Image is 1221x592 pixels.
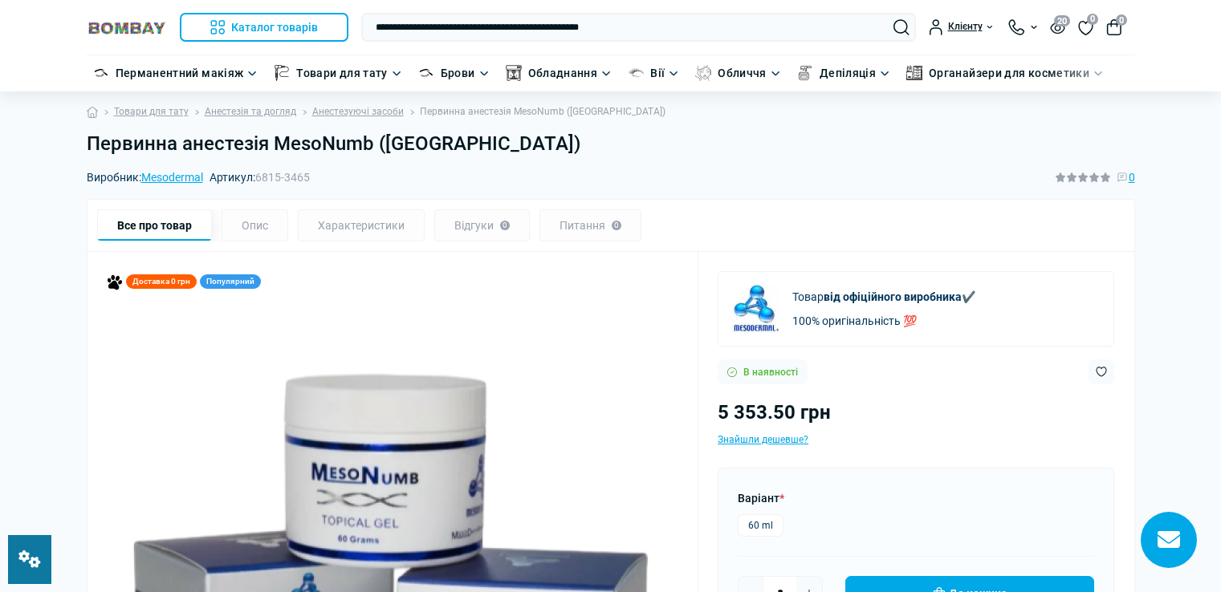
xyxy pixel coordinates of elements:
[93,65,109,81] img: Перманентний макіяж
[87,20,167,35] img: BOMBAY
[506,65,522,81] img: Обладнання
[210,172,310,183] span: Артикул:
[1116,14,1127,26] span: 0
[205,104,296,120] a: Анестезія та догляд
[718,64,767,82] a: Обличчя
[650,64,665,82] a: Вії
[738,514,783,537] label: 60 ml
[792,312,975,330] p: 100% оригінальність 💯
[1129,168,1135,186] span: 0
[87,91,1135,132] nav: breadcrumb
[222,209,288,241] div: Опис
[312,104,404,120] a: Анестезуючі засоби
[87,132,1135,156] h1: Первинна анестезія MesoNumb ([GEOGRAPHIC_DATA])
[628,65,644,81] img: Вії
[1054,15,1070,26] span: 20
[1087,14,1098,25] span: 0
[824,290,962,303] b: від офіційного виробника
[87,172,203,183] span: Виробник:
[298,209,425,241] div: Характеристики
[418,65,434,81] img: Брови
[695,65,711,81] img: Обличчя
[539,209,641,241] div: Питання
[718,359,808,384] div: В наявності
[114,104,189,120] a: Товари для тату
[1050,20,1065,34] button: 20
[296,64,387,82] a: Товари для тату
[820,64,876,82] a: Депіляція
[441,64,475,82] a: Брови
[929,64,1089,82] a: Органайзери для косметики
[1078,18,1093,36] a: 0
[1089,359,1114,384] button: Wishlist button
[528,64,598,82] a: Обладнання
[434,209,530,241] div: Відгуки
[404,104,665,120] li: Первинна анестезія MesoNumb ([GEOGRAPHIC_DATA])
[200,274,261,289] div: Популярний
[107,274,123,290] img: Monobank
[1106,19,1122,35] button: 0
[180,13,349,42] button: Каталог товарів
[126,274,197,289] div: Доставка 0 грн
[731,285,779,333] img: Mesodermal
[906,65,922,81] img: Органайзери для косметики
[893,19,910,35] button: Search
[141,171,203,184] a: Mesodermal
[797,65,813,81] img: Депіляція
[97,209,212,241] div: Все про товар
[718,434,808,445] span: Знайшли дешевше?
[274,65,290,81] img: Товари для тату
[116,64,244,82] a: Перманентний макіяж
[792,288,975,306] p: Товар ✔️
[255,171,310,184] span: 6815-3465
[738,489,784,507] label: Варіант
[718,401,831,424] span: 5 353.50 грн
